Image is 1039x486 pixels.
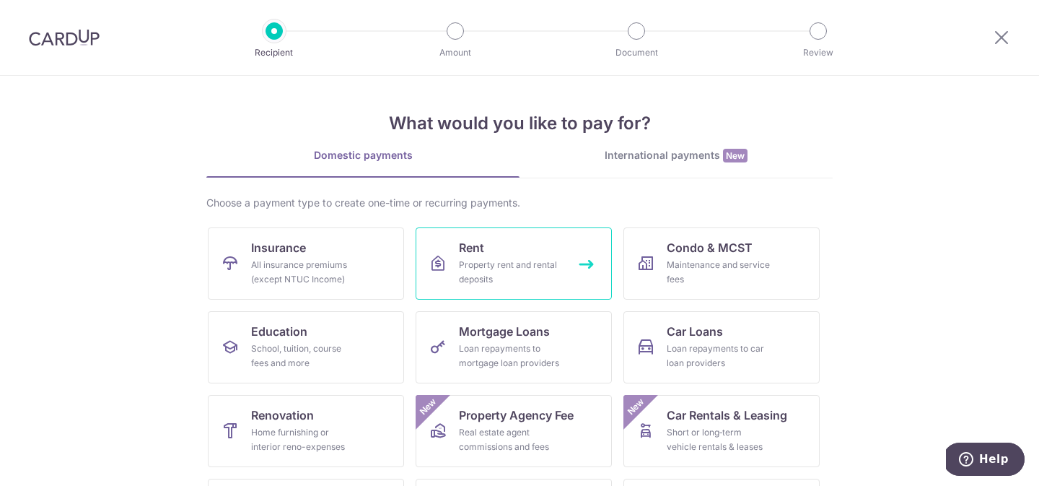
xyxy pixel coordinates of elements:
a: Car Rentals & LeasingShort or long‑term vehicle rentals & leasesNew [623,395,820,467]
a: Property Agency FeeReal estate agent commissions and feesNew [416,395,612,467]
p: Document [583,45,690,60]
div: Short or long‑term vehicle rentals & leases [667,425,771,454]
span: Mortgage Loans [459,323,550,340]
span: Car Loans [667,323,723,340]
span: Car Rentals & Leasing [667,407,787,424]
a: EducationSchool, tuition, course fees and more [208,311,404,383]
div: Domestic payments [206,148,519,162]
span: New [624,395,648,419]
h4: What would you like to pay for? [206,110,833,136]
span: Help [33,10,63,23]
span: Condo & MCST [667,239,753,256]
a: Car LoansLoan repayments to car loan providers [623,311,820,383]
div: Maintenance and service fees [667,258,771,287]
div: Property rent and rental deposits [459,258,563,287]
div: Loan repayments to mortgage loan providers [459,342,563,370]
p: Recipient [221,45,328,60]
span: Insurance [251,239,306,256]
img: CardUp [29,29,100,46]
div: Choose a payment type to create one-time or recurring payments. [206,196,833,210]
div: Home furnishing or interior reno-expenses [251,425,355,454]
div: School, tuition, course fees and more [251,342,355,370]
a: RentProperty rent and rental deposits [416,227,612,300]
p: Amount [402,45,509,60]
a: Condo & MCSTMaintenance and service fees [623,227,820,300]
div: International payments [519,148,833,163]
span: Renovation [251,407,314,424]
a: Mortgage LoansLoan repayments to mortgage loan providers [416,311,612,383]
span: Property Agency Fee [459,407,574,424]
p: Review [765,45,872,60]
div: Loan repayments to car loan providers [667,342,771,370]
div: Real estate agent commissions and fees [459,425,563,454]
iframe: Opens a widget where you can find more information [946,443,1025,479]
span: New [723,149,748,162]
span: Rent [459,239,484,256]
span: Education [251,323,307,340]
a: RenovationHome furnishing or interior reno-expenses [208,395,404,467]
div: All insurance premiums (except NTUC Income) [251,258,355,287]
span: New [416,395,440,419]
a: InsuranceAll insurance premiums (except NTUC Income) [208,227,404,300]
